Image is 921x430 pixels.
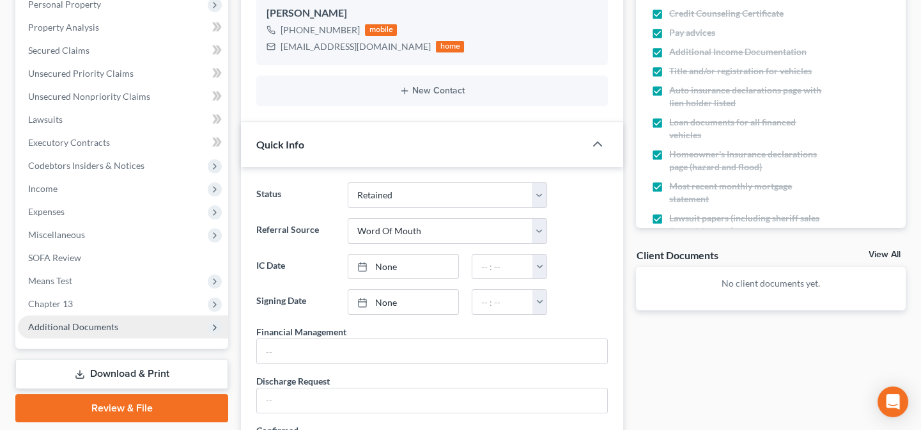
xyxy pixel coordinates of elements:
span: Unsecured Priority Claims [28,68,134,79]
div: [PERSON_NAME] [267,6,598,21]
div: Financial Management [256,325,346,338]
div: Open Intercom Messenger [878,386,908,417]
a: Review & File [15,394,228,422]
span: Auto insurance declarations page with lien holder listed [669,84,827,109]
label: IC Date [250,254,341,280]
span: SOFA Review [28,252,81,263]
span: Title and/or registration for vehicles [669,65,812,77]
div: Discharge Request [256,374,330,388]
p: No client documents yet. [646,277,895,290]
span: Lawsuit papers (including sheriff sales & garnishments) [669,212,827,237]
span: Most recent monthly mortgage statement [669,180,827,205]
a: Lawsuits [18,108,228,131]
label: Signing Date [250,289,341,315]
a: Unsecured Nonpriority Claims [18,85,228,108]
div: Client Documents [636,248,718,262]
a: Secured Claims [18,39,228,62]
div: mobile [365,24,397,36]
button: New Contact [267,86,598,96]
span: Codebtors Insiders & Notices [28,160,144,171]
span: Expenses [28,206,65,217]
span: Income [28,183,58,194]
a: View All [869,250,901,259]
input: -- [257,339,607,363]
span: Credit Counseling Certificate [669,7,784,20]
input: -- : -- [472,290,533,314]
div: [PHONE_NUMBER] [281,24,360,36]
span: Loan documents for all financed vehicles [669,116,827,141]
span: Chapter 13 [28,298,73,309]
a: Property Analysis [18,16,228,39]
span: Additional Income Documentation [669,45,807,58]
label: Referral Source [250,218,341,244]
span: Homeowner's Insurance declarations page (hazard and flood) [669,148,827,173]
span: Miscellaneous [28,229,85,240]
a: Executory Contracts [18,131,228,154]
span: Pay advices [669,26,715,39]
a: Download & Print [15,359,228,389]
label: Status [250,182,341,208]
span: Secured Claims [28,45,89,56]
span: Unsecured Nonpriority Claims [28,91,150,102]
a: None [348,290,458,314]
a: SOFA Review [18,246,228,269]
span: Lawsuits [28,114,63,125]
span: Additional Documents [28,321,118,332]
span: Executory Contracts [28,137,110,148]
a: None [348,255,458,279]
a: Unsecured Priority Claims [18,62,228,85]
input: -- [257,388,607,413]
div: [EMAIL_ADDRESS][DOMAIN_NAME] [281,40,431,53]
span: Property Analysis [28,22,99,33]
div: home [436,41,464,52]
span: Quick Info [256,138,304,150]
input: -- : -- [472,255,533,279]
span: Means Test [28,275,72,286]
